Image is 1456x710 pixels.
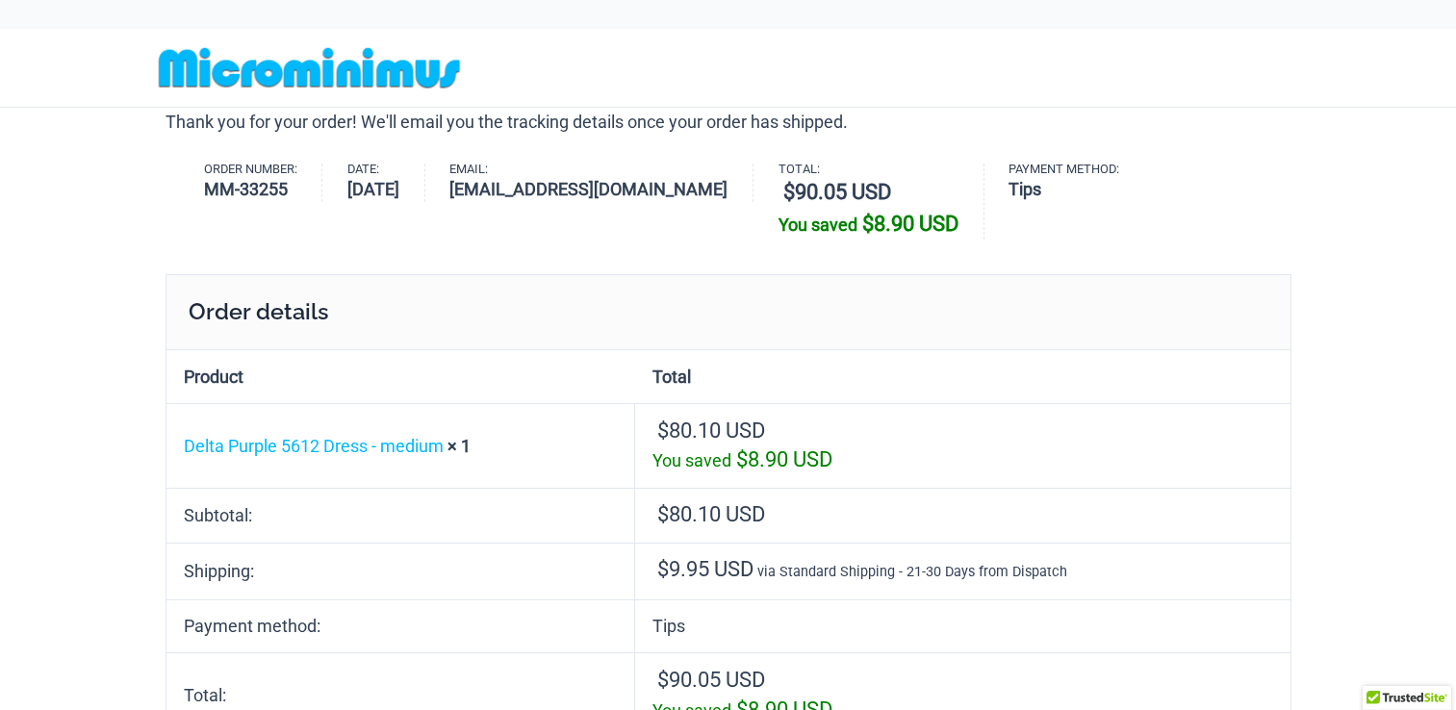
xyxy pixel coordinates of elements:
[657,502,669,526] span: $
[657,668,765,692] span: 90.05 USD
[783,180,891,204] bdi: 90.05 USD
[736,447,832,471] bdi: 8.90 USD
[635,350,1290,403] th: Total
[447,436,471,456] strong: × 1
[783,180,795,204] span: $
[779,164,984,240] li: Total:
[657,418,765,443] bdi: 80.10 USD
[862,212,958,236] bdi: 8.90 USD
[657,668,669,692] span: $
[204,176,297,202] strong: MM-33255
[204,164,323,202] li: Order number:
[347,176,399,202] strong: [DATE]
[166,543,636,599] th: Shipping:
[635,599,1290,653] td: Tips
[166,274,1291,349] h2: Order details
[657,557,754,581] span: 9.95 USD
[657,502,765,526] span: 80.10 USD
[449,164,754,202] li: Email:
[657,557,669,581] span: $
[657,418,669,443] span: $
[166,599,636,653] th: Payment method:
[166,350,636,403] th: Product
[652,445,1272,475] div: You saved
[184,436,444,456] a: Delta Purple 5612 Dress - medium
[757,564,1067,580] small: via Standard Shipping - 21-30 Days from Dispatch
[449,176,728,202] strong: [EMAIL_ADDRESS][DOMAIN_NAME]
[1009,164,1144,202] li: Payment method:
[1009,176,1119,202] strong: Tips
[151,46,468,89] img: MM SHOP LOGO FLAT
[862,212,874,236] span: $
[166,488,636,543] th: Subtotal:
[166,108,1291,137] p: Thank you for your order! We'll email you the tracking details once your order has shipped.
[779,208,958,240] div: You saved
[736,447,748,471] span: $
[347,164,425,202] li: Date:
